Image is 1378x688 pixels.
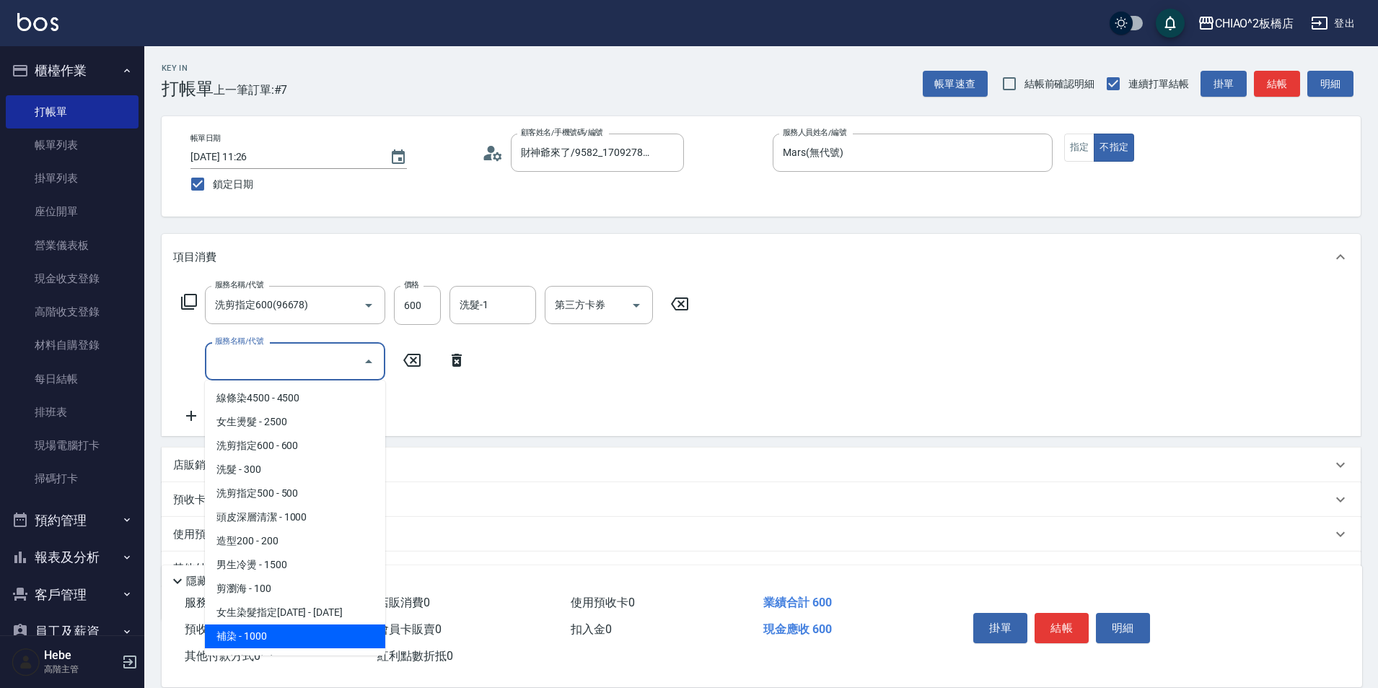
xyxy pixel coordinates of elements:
[205,601,385,624] span: 女生染髮指定[DATE] - [DATE]
[44,648,118,663] h5: Hebe
[205,553,385,577] span: 男生冷燙 - 1500
[763,622,832,636] span: 現金應收 600
[1201,71,1247,97] button: 掛單
[973,613,1027,643] button: 掛單
[381,140,416,175] button: Choose date, selected date is 2025-08-13
[173,561,306,577] p: 其他付款方式
[190,145,375,169] input: YYYY/MM/DD hh:mm
[162,517,1361,552] div: 使用預收卡
[1215,14,1294,32] div: CHIAO^2板橋店
[12,648,40,676] img: Person
[205,648,385,672] span: 男生染髮指定 - 1500
[205,434,385,458] span: 洗剪指定600 - 600
[571,596,635,609] span: 使用預收卡 0
[1024,77,1095,92] span: 結帳前確認明細
[162,482,1361,517] div: 預收卡販賣
[214,81,288,99] span: 上一筆訂單:#7
[1128,77,1189,92] span: 連續打單結帳
[205,482,385,505] span: 洗剪指定500 - 500
[162,234,1361,280] div: 項目消費
[213,177,253,192] span: 鎖定日期
[521,127,603,138] label: 顧客姓名/手機號碼/編號
[923,71,988,97] button: 帳單速查
[173,492,227,508] p: 預收卡販賣
[625,294,648,317] button: Open
[185,649,260,663] span: 其他付款方式 0
[1307,71,1353,97] button: 明細
[783,127,846,138] label: 服務人員姓名/編號
[6,229,139,262] a: 營業儀表板
[44,663,118,676] p: 高階主管
[6,328,139,362] a: 材料自購登錄
[162,552,1361,586] div: 其他付款方式入金可用餘額: 0
[173,527,227,542] p: 使用預收卡
[1305,10,1361,37] button: 登出
[404,279,419,290] label: 價格
[185,596,250,609] span: 服務消費 600
[205,410,385,434] span: 女生燙髮 - 2500
[205,458,385,482] span: 洗髮 - 300
[215,279,263,290] label: 服務名稱/代號
[1192,9,1300,38] button: CHIAO^2板橋店
[6,576,139,614] button: 客戶管理
[185,622,249,636] span: 預收卡販賣 0
[6,462,139,495] a: 掃碼打卡
[17,13,58,31] img: Logo
[6,95,139,129] a: 打帳單
[377,622,442,636] span: 會員卡販賣 0
[162,448,1361,482] div: 店販銷售
[1096,613,1150,643] button: 明細
[1094,134,1134,162] button: 不指定
[6,362,139,396] a: 每日結帳
[162,64,214,73] h2: Key In
[1064,134,1095,162] button: 指定
[1156,9,1185,38] button: save
[6,262,139,295] a: 現金收支登錄
[6,613,139,650] button: 員工及薪資
[205,529,385,553] span: 造型200 - 200
[186,574,251,589] p: 隱藏業績明細
[205,577,385,601] span: 剪瀏海 - 100
[6,429,139,462] a: 現場電腦打卡
[215,336,263,347] label: 服務名稱/代號
[173,250,216,265] p: 項目消費
[1254,71,1300,97] button: 結帳
[357,350,380,373] button: Close
[173,458,216,473] p: 店販銷售
[205,624,385,648] span: 補染 - 1000
[205,505,385,529] span: 頭皮深層清潔 - 1000
[6,52,139,90] button: 櫃檯作業
[6,539,139,576] button: 報表及分析
[377,596,430,609] span: 店販消費 0
[1035,613,1089,643] button: 結帳
[571,622,612,636] span: 扣入金 0
[162,79,214,99] h3: 打帳單
[6,162,139,195] a: 掛單列表
[6,195,139,228] a: 座位開單
[6,502,139,539] button: 預約管理
[190,133,221,144] label: 帳單日期
[763,596,832,609] span: 業績合計 600
[6,129,139,162] a: 帳單列表
[205,386,385,410] span: 線條染4500 - 4500
[357,294,380,317] button: Open
[6,396,139,429] a: 排班表
[377,649,453,663] span: 紅利點數折抵 0
[6,295,139,328] a: 高階收支登錄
